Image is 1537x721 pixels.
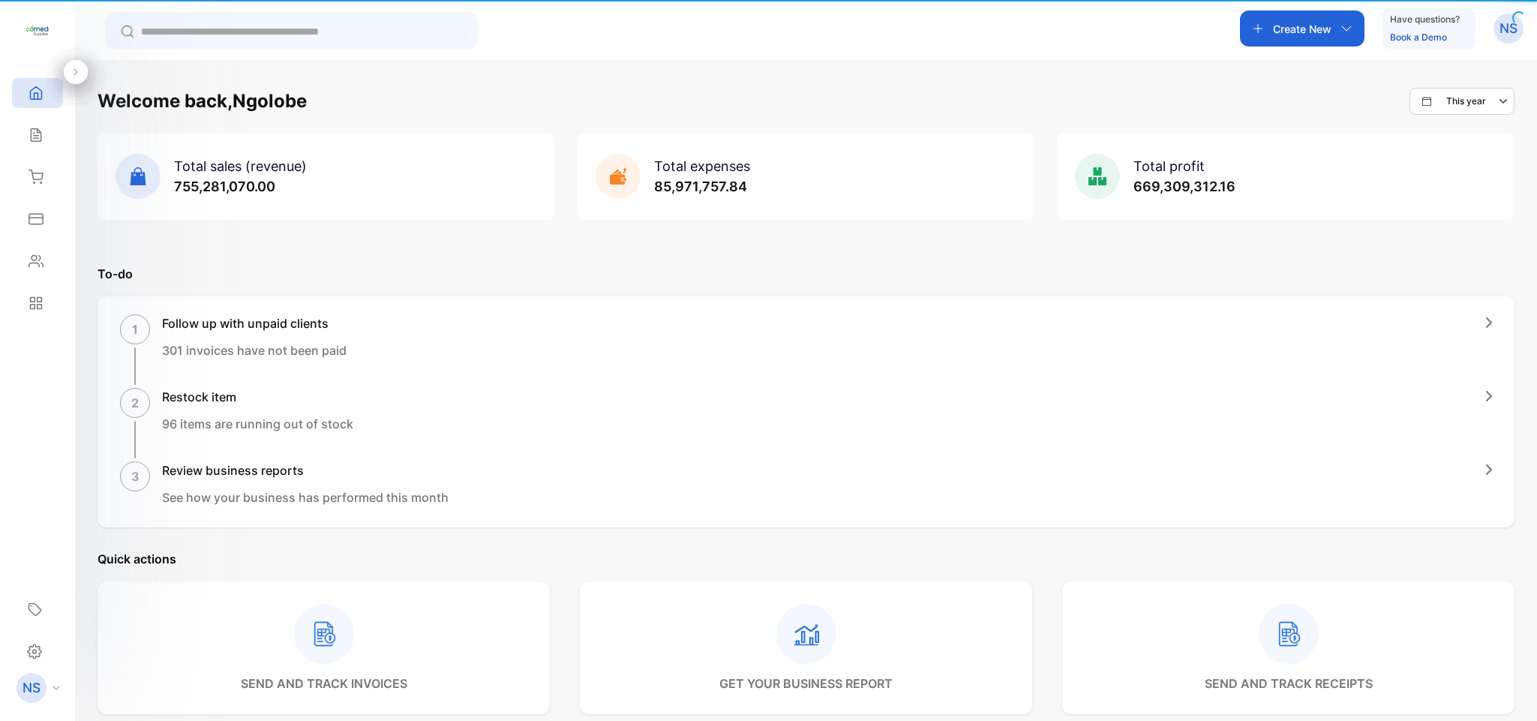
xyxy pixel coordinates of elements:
[1409,88,1514,115] button: This year
[162,314,347,332] h1: Follow up with unpaid clients
[1205,674,1373,692] p: send and track receipts
[162,488,449,506] p: See how your business has performed this month
[1474,658,1537,721] iframe: LiveChat chat widget
[719,674,893,692] p: get your business report
[1273,21,1331,37] p: Create New
[26,20,49,42] img: logo
[1390,32,1447,43] a: Book a Demo
[1493,11,1523,47] button: NS
[131,394,139,412] p: 2
[241,674,407,692] p: send and track invoices
[98,265,1514,283] p: To-do
[162,415,353,433] p: 96 items are running out of stock
[1133,158,1205,174] span: Total profit
[1240,11,1364,47] button: Create New
[174,158,307,174] span: Total sales (revenue)
[162,388,353,406] h1: Restock item
[1499,19,1517,38] p: NS
[132,320,138,338] p: 1
[162,341,347,359] p: 301 invoices have not been paid
[162,461,449,479] h1: Review business reports
[98,88,307,115] h1: Welcome back, Ngolobe
[98,550,1514,568] p: Quick actions
[174,179,275,194] span: 755,281,070.00
[654,158,750,174] span: Total expenses
[1133,179,1235,194] span: 669,309,312.16
[1390,12,1460,27] p: Have questions?
[654,179,747,194] span: 85,971,757.84
[1446,95,1486,108] p: This year
[131,467,140,485] p: 3
[23,678,41,698] p: NS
